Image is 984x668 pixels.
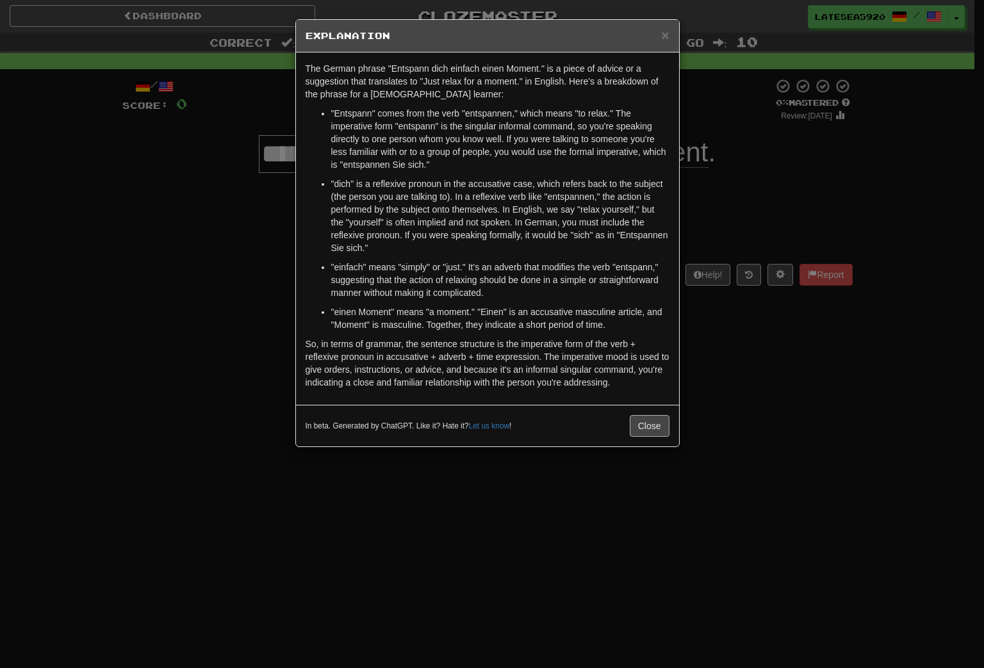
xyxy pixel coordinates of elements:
p: "dich" is a reflexive pronoun in the accusative case, which refers back to the subject (the perso... [331,177,669,254]
small: In beta. Generated by ChatGPT. Like it? Hate it? ! [306,421,512,432]
p: "Entspann" comes from the verb "entspannen," which means "to relax." The imperative form "entspan... [331,107,669,171]
a: Let us know [469,421,509,430]
p: So, in terms of grammar, the sentence structure is the imperative form of the verb + reflexive pr... [306,338,669,389]
p: "einfach" means "simply" or "just." It's an adverb that modifies the verb "entspann," suggesting ... [331,261,669,299]
p: "einen Moment" means "a moment." "Einen" is an accusative masculine article, and "Moment" is masc... [331,305,669,331]
button: Close [630,415,669,437]
h5: Explanation [306,29,669,42]
span: × [661,28,669,42]
button: Close [661,28,669,42]
p: The German phrase "Entspann dich einfach einen Moment." is a piece of advice or a suggestion that... [306,62,669,101]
